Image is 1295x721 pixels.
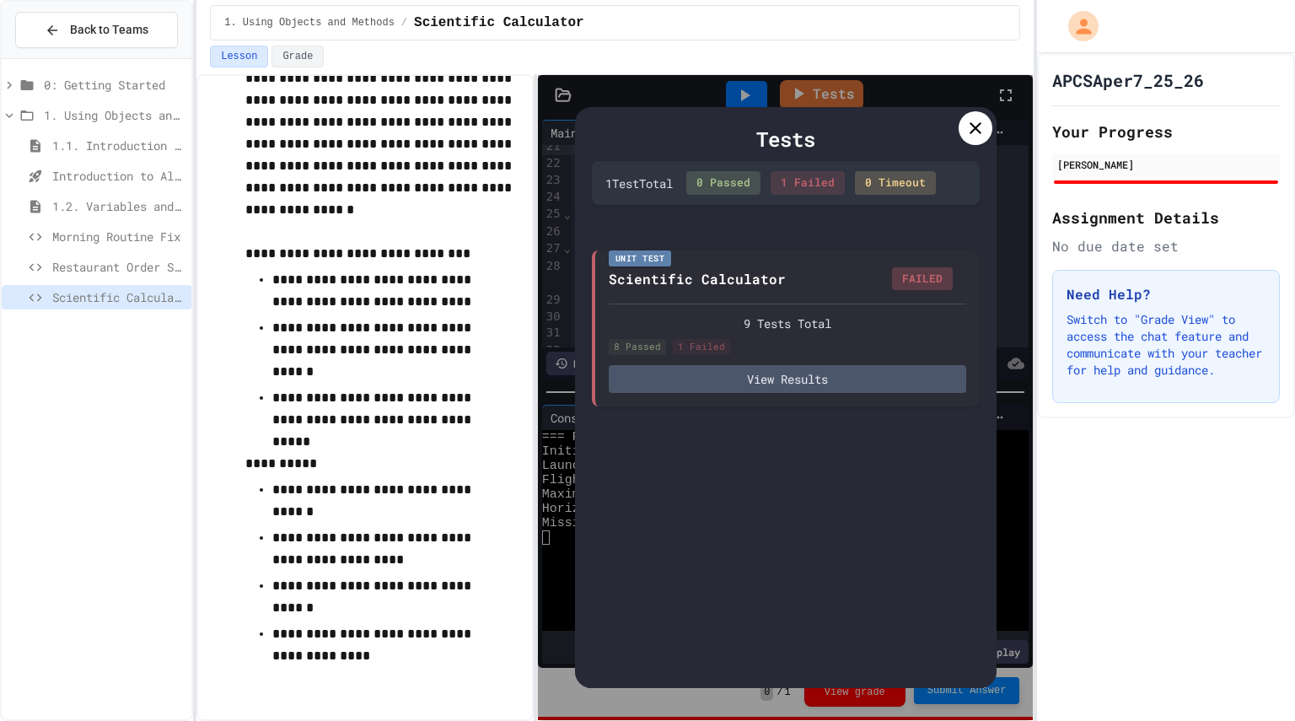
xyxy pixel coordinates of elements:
[605,175,673,192] div: 1 Test Total
[609,250,672,266] div: Unit Test
[1057,157,1275,172] div: [PERSON_NAME]
[414,13,584,33] span: Scientific Calculator
[609,339,666,355] div: 8 Passed
[609,315,966,332] div: 9 Tests Total
[609,365,966,393] button: View Results
[224,16,395,30] span: 1. Using Objects and Methods
[1067,284,1265,304] h3: Need Help?
[771,171,845,195] div: 1 Failed
[1052,68,1204,92] h1: APCSAper7_25_26
[401,16,407,30] span: /
[592,124,980,154] div: Tests
[52,167,185,185] span: Introduction to Algorithms, Programming, and Compilers
[892,267,953,291] div: FAILED
[1051,7,1103,46] div: My Account
[1052,236,1280,256] div: No due date set
[44,76,185,94] span: 0: Getting Started
[70,21,148,39] span: Back to Teams
[1052,206,1280,229] h2: Assignment Details
[855,171,936,195] div: 0 Timeout
[52,288,185,306] span: Scientific Calculator
[15,12,178,48] button: Back to Teams
[52,197,185,215] span: 1.2. Variables and Data Types
[271,46,324,67] button: Grade
[1052,120,1280,143] h2: Your Progress
[686,171,760,195] div: 0 Passed
[52,228,185,245] span: Morning Routine Fix
[609,269,786,289] div: Scientific Calculator
[673,339,730,355] div: 1 Failed
[52,137,185,154] span: 1.1. Introduction to Algorithms, Programming, and Compilers
[52,258,185,276] span: Restaurant Order System
[1067,311,1265,379] p: Switch to "Grade View" to access the chat feature and communicate with your teacher for help and ...
[210,46,268,67] button: Lesson
[44,106,185,124] span: 1. Using Objects and Methods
